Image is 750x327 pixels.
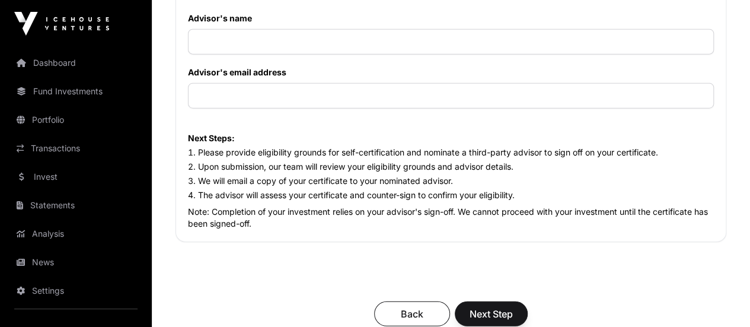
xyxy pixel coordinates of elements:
[188,161,714,173] li: Upon submission, our team will review your eligibility grounds and advisor details.
[9,164,142,190] a: Invest
[9,50,142,76] a: Dashboard
[188,206,714,230] p: Note: Completion of your investment relies on your advisor's sign-off. We cannot proceed with you...
[389,307,435,321] span: Back
[188,189,714,201] li: The advisor will assess your certificate and counter-sign to confirm your eligibility.
[9,107,142,133] a: Portfolio
[9,249,142,275] a: News
[188,133,235,143] strong: Next Steps:
[455,301,528,326] button: Next Step
[9,78,142,104] a: Fund Investments
[188,175,714,187] li: We will email a copy of your certificate to your nominated advisor.
[9,278,142,304] a: Settings
[691,270,750,327] iframe: Chat Widget
[9,192,142,218] a: Statements
[188,12,714,24] label: Advisor's name
[14,12,109,36] img: Icehouse Ventures Logo
[188,147,714,158] li: Please provide eligibility grounds for self-certification and nominate a third-party advisor to s...
[470,307,513,321] span: Next Step
[9,221,142,247] a: Analysis
[374,301,450,326] button: Back
[9,135,142,161] a: Transactions
[188,66,714,78] label: Advisor's email address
